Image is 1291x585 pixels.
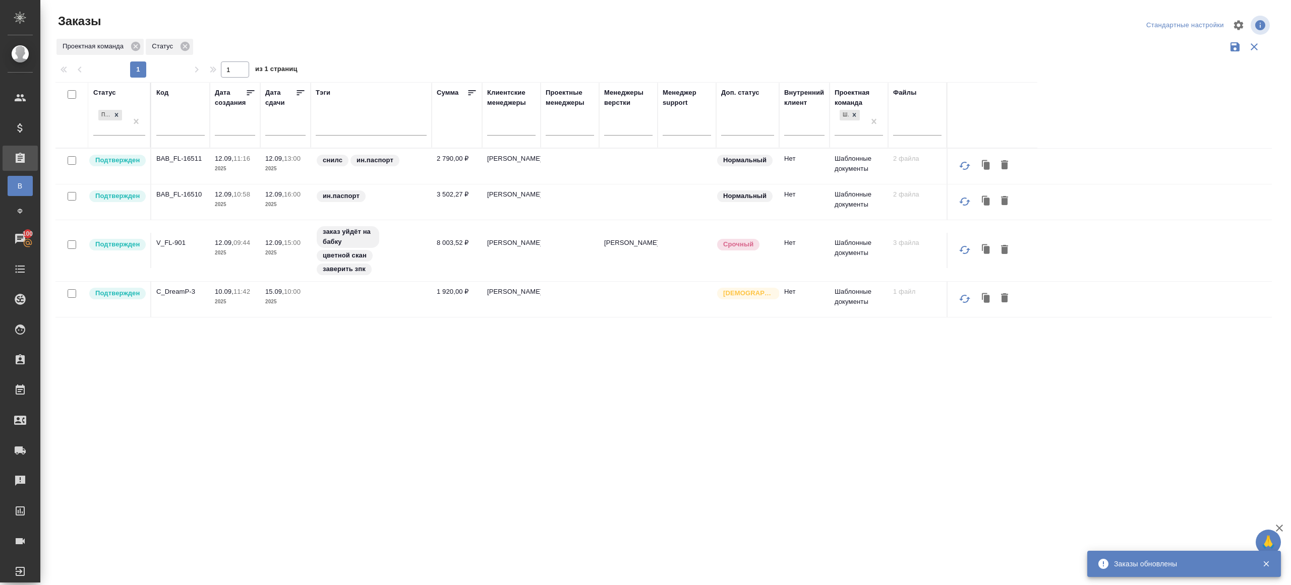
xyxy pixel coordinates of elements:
[663,88,711,108] div: Менеджер support
[839,109,861,121] div: Шаблонные документы
[215,155,233,162] p: 12.09,
[215,239,233,246] p: 12.09,
[953,287,977,311] button: Обновить
[721,88,759,98] div: Доп. статус
[156,287,205,297] p: C_DreamP-3
[13,181,28,191] span: В
[265,88,296,108] div: Дата сдачи
[17,229,39,239] span: 100
[152,41,177,51] p: Статус
[835,88,883,108] div: Проектная команда
[95,239,140,249] p: Подтвержден
[93,88,116,98] div: Статус
[323,155,342,165] p: снилс
[784,154,825,164] p: Нет
[56,39,144,55] div: Проектная команда
[840,110,849,120] div: Шаблонные документы
[784,88,825,108] div: Внутренний клиент
[893,287,942,297] p: 1 файл
[893,238,942,248] p: 3 файла
[953,154,977,178] button: Обновить
[233,288,250,295] p: 11:42
[1260,532,1277,553] span: 🙏
[97,109,123,121] div: Подтвержден
[432,149,482,184] td: 2 790,00 ₽
[830,233,888,268] td: Шаблонные документы
[156,189,205,200] p: BAB_FL-16510
[55,13,101,29] span: Заказы
[716,238,774,251] div: Выставляется автоматически, если на указанный объем услуг необходимо больше времени в стандартном...
[8,201,33,221] a: Ф
[996,156,1013,175] button: Удалить
[893,88,916,98] div: Файлы
[482,233,541,268] td: [PERSON_NAME]
[893,154,942,164] p: 2 файла
[1251,16,1272,35] span: Посмотреть информацию
[215,190,233,198] p: 12.09,
[284,190,301,198] p: 16:00
[432,233,482,268] td: 8 003,52 ₽
[156,88,168,98] div: Код
[265,239,284,246] p: 12.09,
[604,88,653,108] div: Менеджеры верстки
[1144,18,1226,33] div: split button
[316,88,330,98] div: Тэги
[977,192,996,211] button: Клонировать
[233,239,250,246] p: 09:44
[437,88,458,98] div: Сумма
[265,288,284,295] p: 15.09,
[95,155,140,165] p: Подтвержден
[893,189,942,200] p: 2 файла
[996,289,1013,308] button: Удалить
[323,264,366,274] p: заверить зпк
[88,154,145,167] div: Выставляет КМ после уточнения всех необходимых деталей и получения согласия клиента на запуск. С ...
[977,156,996,175] button: Клонировать
[1225,37,1245,56] button: Сохранить фильтры
[95,288,140,298] p: Подтвержден
[316,189,427,203] div: ин.паспорт
[156,154,205,164] p: BAB_FL-16511
[482,282,541,317] td: [PERSON_NAME]
[95,191,140,201] p: Подтвержден
[1256,530,1281,555] button: 🙏
[316,154,427,167] div: снилс, ин.паспорт
[784,287,825,297] p: Нет
[3,226,38,251] a: 100
[156,238,205,248] p: V_FL-901
[284,288,301,295] p: 10:00
[265,248,306,258] p: 2025
[215,200,255,210] p: 2025
[546,88,594,108] div: Проектные менеджеры
[1226,13,1251,37] span: Настроить таблицу
[284,239,301,246] p: 15:00
[604,238,653,248] p: [PERSON_NAME]
[215,297,255,307] p: 2025
[215,164,255,174] p: 2025
[233,155,250,162] p: 11:16
[215,88,246,108] div: Дата создания
[88,238,145,251] div: Выставляет КМ после уточнения всех необходимых деталей и получения согласия клиента на запуск. С ...
[255,63,298,78] span: из 1 страниц
[88,189,145,203] div: Выставляет КМ после уточнения всех необходимых деталей и получения согласия клиента на запуск. С ...
[723,155,767,165] p: Нормальный
[215,288,233,295] p: 10.09,
[357,155,393,165] p: ин.паспорт
[996,192,1013,211] button: Удалить
[215,248,255,258] p: 2025
[284,155,301,162] p: 13:00
[784,189,825,200] p: Нет
[830,149,888,184] td: Шаблонные документы
[323,250,367,261] p: цветной скан
[723,239,753,249] p: Срочный
[13,206,28,216] span: Ф
[996,240,1013,259] button: Удалить
[63,41,127,51] p: Проектная команда
[146,39,193,55] div: Статус
[723,191,767,201] p: Нормальный
[977,289,996,308] button: Клонировать
[98,110,111,120] div: Подтвержден
[482,149,541,184] td: [PERSON_NAME]
[316,225,427,276] div: заказ уйдёт на бабку, цветной скан, заверить зпк
[233,190,250,198] p: 10:58
[830,184,888,220] td: Шаблонные документы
